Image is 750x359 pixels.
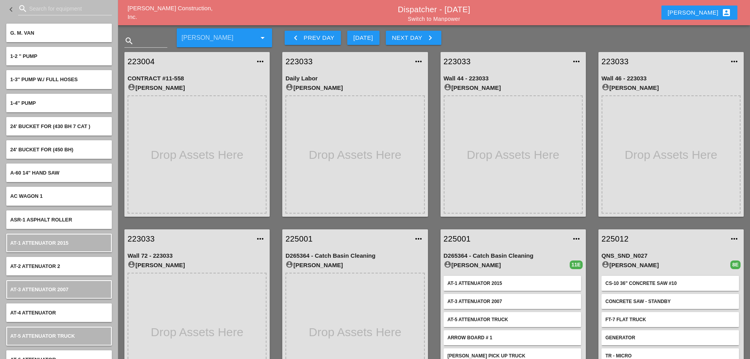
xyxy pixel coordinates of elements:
i: keyboard_arrow_right [426,33,435,43]
i: search [124,36,134,46]
a: 223004 [128,56,251,67]
div: Generator [606,334,735,341]
span: AT-5 Attenuator Truck [10,333,75,339]
div: [PERSON_NAME] [444,260,570,270]
i: account_circle [444,260,452,268]
a: 223033 [602,56,725,67]
div: Concrete Saw - Standby [606,298,735,305]
i: account_circle [444,83,452,91]
div: FT-7 Flat Truck [606,316,735,323]
i: account_circle [285,260,293,268]
span: ASR-1 Asphalt roller [10,217,72,223]
button: [DATE] [347,31,380,45]
a: Dispatcher - [DATE] [398,5,470,14]
div: D265364 - Catch Basin Cleaning [285,251,424,260]
div: Daily Labor [285,74,424,83]
span: 1-2 '' PUMP [10,53,37,59]
button: [PERSON_NAME] [661,6,737,20]
div: [PERSON_NAME] [285,260,424,270]
span: 24' BUCKET FOR (430 BH 7 CAT ) [10,123,90,129]
span: G. M. VAN [10,30,34,36]
span: 1-3'' PUMP W./ FULL HOSES [10,76,78,82]
a: 225001 [285,233,409,245]
div: AT-5 Attenuator Truck [448,316,577,323]
i: more_horiz [730,234,739,244]
div: Next Day [392,33,435,43]
span: AT-3 Attenuator 2007 [10,286,69,292]
input: Search for equipment [29,2,101,15]
i: more_horiz [730,57,739,66]
i: more_horiz [256,57,265,66]
span: 24' BUCKET FOR (450 BH) [10,147,73,153]
a: [PERSON_NAME] Construction, Inc. [128,5,213,20]
span: AT-2 Attenuator 2 [10,263,60,269]
i: keyboard_arrow_left [6,5,16,14]
div: [PERSON_NAME] [128,83,267,93]
div: [PERSON_NAME] [285,83,424,93]
div: Prev Day [291,33,334,43]
i: account_circle [285,83,293,91]
a: 225012 [602,233,725,245]
div: Wall 46 - 223033 [602,74,741,83]
div: 8E [730,260,741,269]
i: more_horiz [414,57,423,66]
i: more_horiz [414,234,423,244]
a: 225001 [444,233,567,245]
div: [DATE] [354,33,373,43]
div: Wall 44 - 223033 [444,74,583,83]
span: A-60 14" hand saw [10,170,59,176]
span: 1-4'' PUMP [10,100,36,106]
i: more_horiz [256,234,265,244]
i: arrow_drop_down [258,33,267,43]
i: account_circle [602,83,609,91]
div: AT-3 Attenuator 2007 [448,298,577,305]
a: 223033 [285,56,409,67]
div: [PERSON_NAME] [444,83,583,93]
div: Wall 72 - 223033 [128,251,267,260]
i: account_circle [128,83,135,91]
i: account_circle [128,260,135,268]
i: more_horiz [572,57,581,66]
div: [PERSON_NAME] [602,260,730,270]
i: account_box [722,8,731,17]
span: AT-1 Attenuator 2015 [10,240,69,246]
button: Next Day [386,31,441,45]
a: Switch to Manpower [408,16,460,22]
span: AT-4 Attenuator [10,310,56,316]
div: CONTRACT #11-558 [128,74,267,83]
i: keyboard_arrow_left [291,33,300,43]
a: 223033 [128,233,251,245]
div: [PERSON_NAME] [128,260,267,270]
div: AT-1 Attenuator 2015 [448,280,577,287]
button: Prev Day [285,31,341,45]
div: [PERSON_NAME] [602,83,741,93]
i: search [18,4,28,13]
div: CS-10 36" Concrete saw #10 [606,280,735,287]
div: [PERSON_NAME] [668,8,731,17]
a: 223033 [444,56,567,67]
div: 11E [570,260,583,269]
span: AC Wagon 1 [10,193,43,199]
div: QNS_SND_N027 [602,251,741,260]
i: account_circle [602,260,609,268]
i: more_horiz [572,234,581,244]
div: D265364 - Catch Basin Cleaning [444,251,583,260]
div: Arrow Board # 1 [448,334,577,341]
